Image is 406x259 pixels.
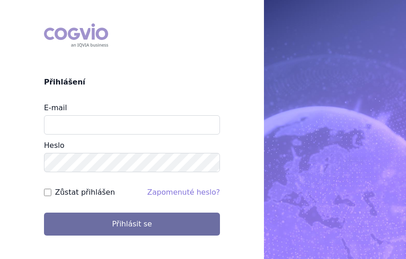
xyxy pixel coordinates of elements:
[44,103,67,112] label: E-mail
[44,141,64,150] label: Heslo
[147,188,220,197] a: Zapomenuté heslo?
[44,23,108,47] div: COGVIO
[44,77,220,88] h2: Přihlášení
[44,213,220,236] button: Přihlásit se
[55,187,115,198] label: Zůstat přihlášen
